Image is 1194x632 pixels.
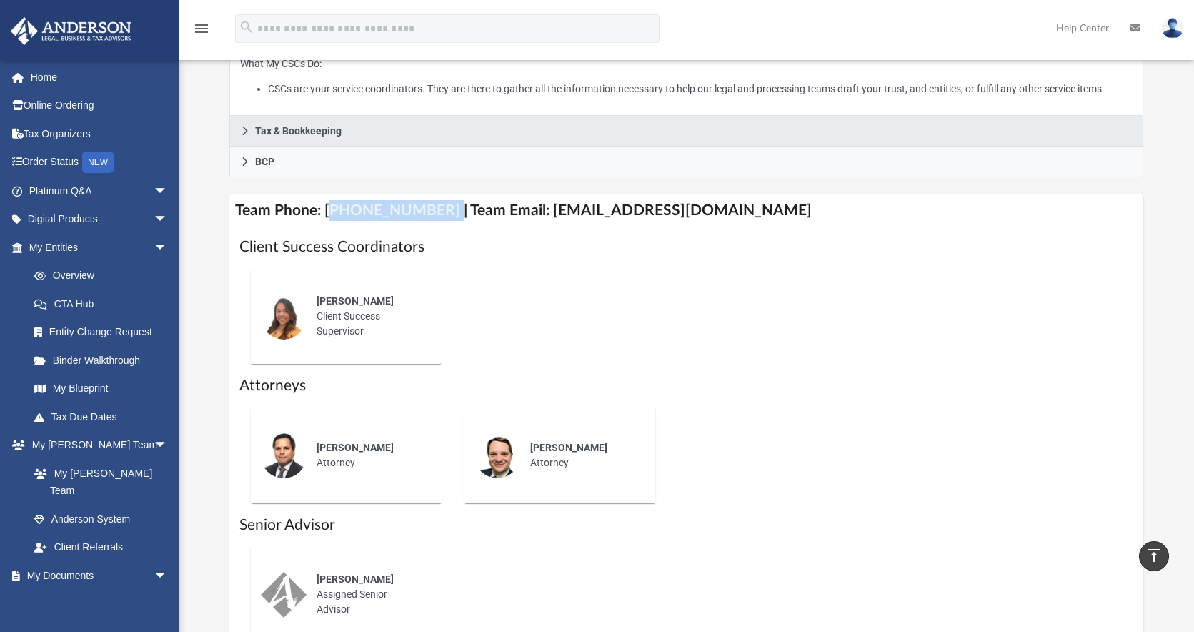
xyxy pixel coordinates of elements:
img: User Pic [1162,18,1183,39]
a: BCP [229,147,1143,177]
a: Overview [20,262,189,290]
h1: Attorneys [239,375,1133,396]
a: Digital Productsarrow_drop_down [10,205,189,234]
a: Client Referrals [20,533,182,562]
a: Tax & Bookkeeping [229,116,1143,147]
a: CTA Hub [20,290,189,318]
span: arrow_drop_down [154,205,182,234]
i: vertical_align_top [1145,547,1163,564]
div: Client Success Supervisor [307,284,432,349]
h1: Client Success Coordinators [239,237,1133,257]
div: Client Success Coordinators [229,45,1143,116]
img: Anderson Advisors Platinum Portal [6,17,136,45]
span: [PERSON_NAME] [317,573,394,585]
a: Platinum Q&Aarrow_drop_down [10,177,189,205]
span: [PERSON_NAME] [530,442,607,453]
a: My Entitiesarrow_drop_down [10,233,189,262]
span: arrow_drop_down [154,177,182,206]
li: CSCs are your service coordinators. They are there to gather all the information necessary to hel... [268,80,1133,98]
i: menu [193,20,210,37]
a: Tax Organizers [10,119,189,148]
i: search [239,19,254,35]
span: BCP [255,157,274,167]
span: [PERSON_NAME] [317,295,394,307]
div: Assigned Senior Advisor [307,562,432,627]
div: Attorney [307,430,432,480]
a: Online Ordering [10,92,189,120]
a: My Documentsarrow_drop_down [10,561,182,590]
span: [PERSON_NAME] [317,442,394,453]
a: vertical_align_top [1139,541,1169,571]
span: arrow_drop_down [154,431,182,460]
img: thumbnail [261,433,307,478]
a: Tax Due Dates [20,403,189,431]
img: thumbnail [261,572,307,618]
a: My [PERSON_NAME] Teamarrow_drop_down [10,431,182,460]
div: NEW [82,152,114,173]
a: menu [193,27,210,37]
span: arrow_drop_down [154,561,182,591]
h1: Senior Advisor [239,515,1133,535]
a: Order StatusNEW [10,148,189,177]
img: thumbnail [474,433,520,478]
a: My Blueprint [20,375,182,403]
a: Home [10,63,189,92]
a: My [PERSON_NAME] Team [20,459,175,505]
img: thumbnail [261,294,307,340]
h4: Team Phone: [PHONE_NUMBER] | Team Email: [EMAIL_ADDRESS][DOMAIN_NAME] [229,194,1143,227]
a: Binder Walkthrough [20,346,189,375]
span: Tax & Bookkeeping [255,126,342,136]
span: arrow_drop_down [154,233,182,262]
p: What My CSCs Do: [240,55,1133,98]
a: Anderson System [20,505,182,533]
div: Attorney [520,430,645,480]
a: Entity Change Request [20,318,189,347]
